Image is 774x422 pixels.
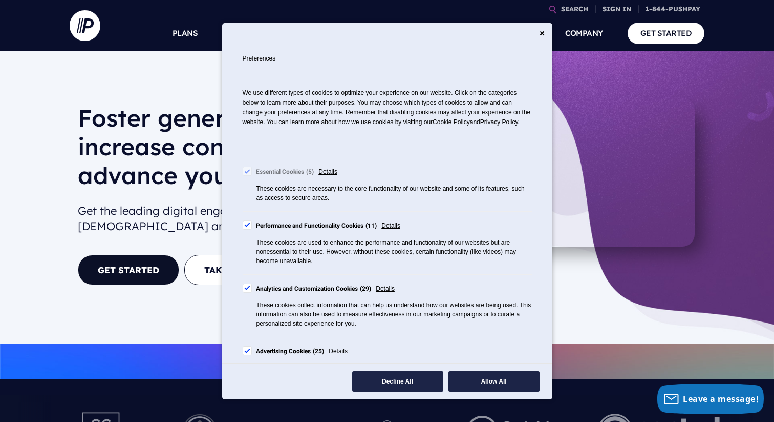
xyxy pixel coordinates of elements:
[256,184,532,203] div: These cookies are necessary to the core functionality of our website and some of its features, su...
[381,220,400,232] span: Details
[329,346,348,357] span: Details
[683,393,759,405] span: Leave a message!
[243,44,532,73] h2: Preferences
[318,167,337,178] span: Details
[256,346,325,357] div: Advertising Cookies
[256,167,314,178] div: Essential Cookies
[256,284,372,295] div: Analytics and Customization Cookies
[448,371,540,392] button: Allow All
[540,31,545,36] button: Close
[657,384,764,414] button: Leave a message!
[365,220,377,232] div: 11
[433,118,470,126] span: Cookie Policy
[256,238,532,266] div: These cookies are used to enhance the performance and functionality of our websites but are nones...
[352,371,443,392] button: Decline All
[360,284,371,295] div: 29
[306,167,314,178] div: 5
[256,300,532,328] div: These cookies collect information that can help us understand how our websites are being used. Th...
[376,284,395,295] span: Details
[256,220,377,232] div: Performance and Functionality Cookies
[222,23,552,399] div: Cookie Consent Preferences
[480,118,518,126] a: Privacy Policy
[243,84,532,143] p: We use different types of cookies to optimize your experience on our website. Click on the catego...
[313,346,324,357] div: 25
